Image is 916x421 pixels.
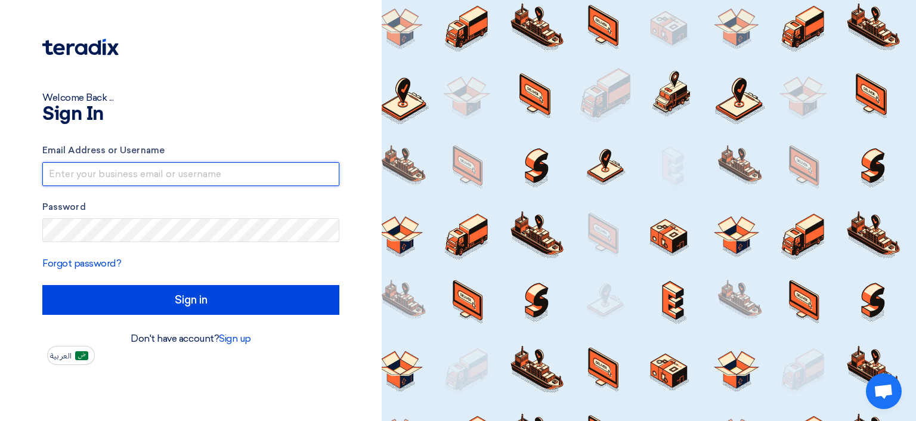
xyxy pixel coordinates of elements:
div: Welcome Back ... [42,91,339,105]
button: العربية [47,346,95,365]
label: Email Address or Username [42,144,339,157]
h1: Sign In [42,105,339,124]
div: Don't have account? [42,332,339,346]
img: Teradix logo [42,39,119,55]
input: Sign in [42,285,339,315]
a: Forgot password? [42,258,121,269]
label: Password [42,200,339,214]
span: العربية [50,352,72,360]
a: Sign up [219,333,251,344]
img: ar-AR.png [75,351,88,360]
div: Open chat [866,373,902,409]
input: Enter your business email or username [42,162,339,186]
